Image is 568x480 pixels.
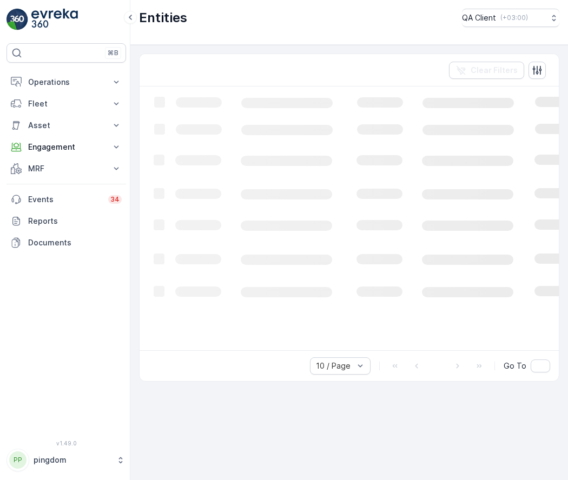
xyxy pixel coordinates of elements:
p: Operations [28,77,104,88]
p: QA Client [462,12,496,23]
p: Asset [28,120,104,131]
p: Engagement [28,142,104,152]
a: Documents [6,232,126,254]
p: Entities [139,9,187,26]
button: Operations [6,71,126,93]
p: Events [28,194,102,205]
button: QA Client(+03:00) [462,9,559,27]
p: Reports [28,216,122,226]
span: v 1.49.0 [6,440,126,446]
a: Reports [6,210,126,232]
p: Clear Filters [471,65,518,76]
p: MRF [28,163,104,174]
p: ( +03:00 ) [500,14,528,22]
button: Engagement [6,136,126,158]
p: ⌘B [108,49,118,57]
a: Events34 [6,189,126,210]
span: Go To [504,361,526,371]
button: PPpingdom [6,449,126,471]
p: Fleet [28,98,104,109]
button: Clear Filters [449,62,524,79]
button: Fleet [6,93,126,115]
p: Documents [28,237,122,248]
img: logo_light-DOdMpM7g.png [31,9,78,30]
button: Asset [6,115,126,136]
p: pingdom [34,455,111,465]
img: logo [6,9,28,30]
div: PP [9,451,27,469]
p: 34 [110,195,120,204]
button: MRF [6,158,126,179]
